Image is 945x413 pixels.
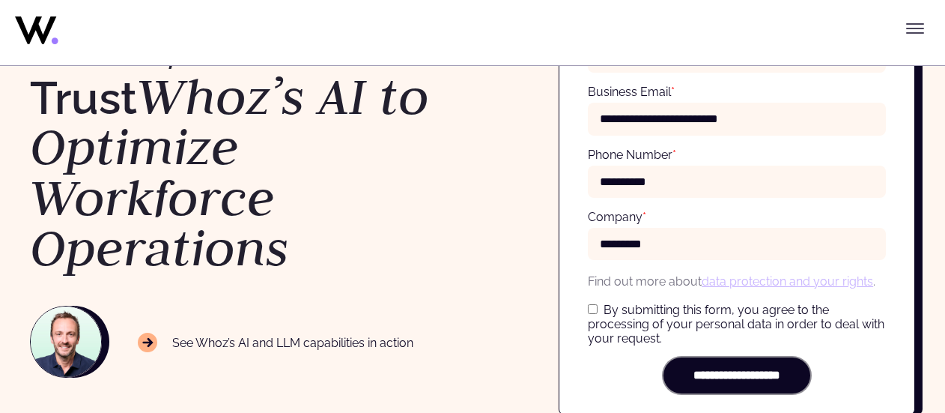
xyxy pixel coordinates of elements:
[588,85,675,99] label: Business Email
[588,304,598,314] input: By submitting this form, you agree to the processing of your personal data in order to deal with ...
[702,274,873,289] a: data protection and your rights
[588,210,646,224] label: Company
[900,13,930,43] button: Toggle menu
[588,148,676,162] label: Phone Number
[588,272,886,291] p: Find out more about .
[588,303,884,346] span: By submitting this form, you agree to the processing of your personal data in order to deal with ...
[846,314,924,392] iframe: Chatbot
[138,333,413,352] p: See Whoz’s AI and LLM capabilities in action
[30,63,429,281] em: Whoz’s AI to Optimize Workforce Operations
[31,307,101,377] img: NAWROCKI-Thomas.jpg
